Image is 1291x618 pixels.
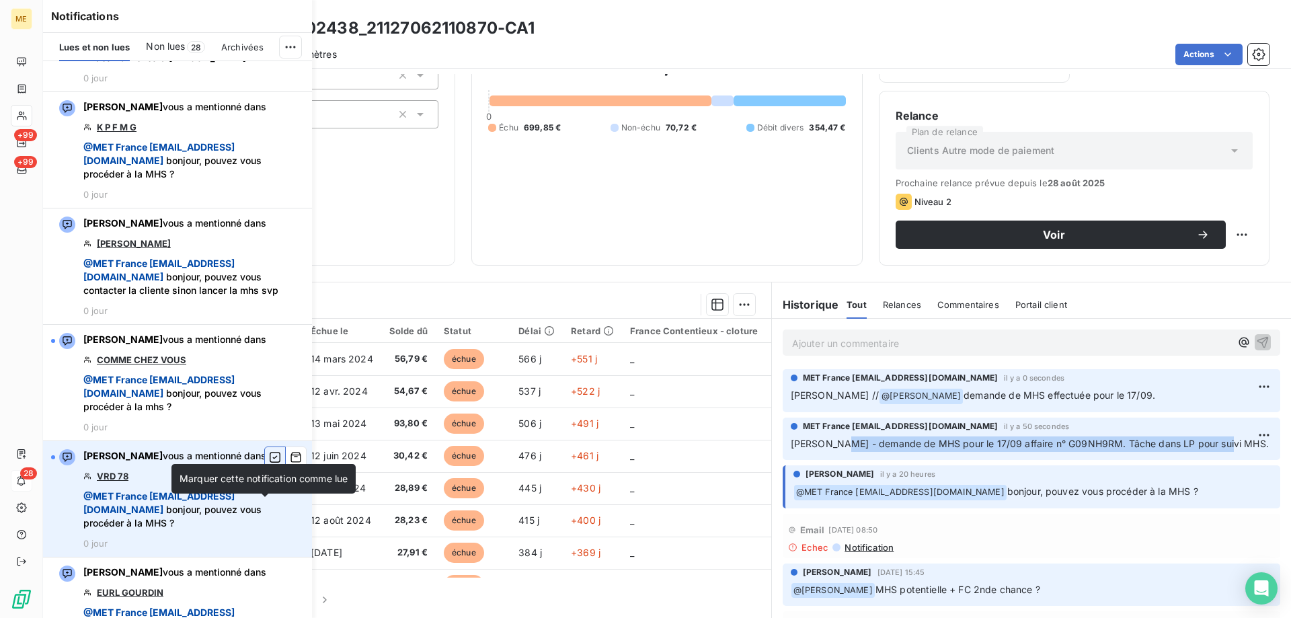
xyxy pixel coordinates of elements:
a: VRD 78 [97,471,128,481]
span: 354,47 € [809,122,845,134]
h3: VRD 78 - METFRA000002438_21127062110870-CA1 [118,16,535,40]
span: _ [630,353,634,364]
span: @ [PERSON_NAME] [879,389,963,404]
span: [PERSON_NAME] // [791,389,879,401]
span: 0 jour [83,73,108,83]
div: Open Intercom Messenger [1245,572,1278,605]
span: 384 j [518,547,542,558]
span: 28 [20,467,37,479]
span: Prochaine relance prévue depuis le [896,178,1253,188]
span: 28 août 2025 [1048,178,1105,188]
span: +99 [14,129,37,141]
a: [PERSON_NAME] [97,238,171,249]
span: Email [800,525,825,535]
span: [DATE] [311,547,342,558]
div: Retard [571,325,614,336]
span: 56,79 € [389,352,428,366]
span: 28 [187,41,205,53]
span: vous a mentionné dans [83,566,266,579]
div: Statut [444,325,502,336]
span: Archivées [221,42,264,52]
span: [PERSON_NAME] [83,334,163,345]
div: Échue le [311,325,373,336]
h6: Notifications [51,8,304,24]
span: Notification [843,542,894,553]
span: +400 j [571,514,600,526]
span: 415 j [518,514,539,526]
span: il y a 20 heures [880,470,935,478]
span: [DATE] 15:45 [877,568,925,576]
span: Voir [912,229,1196,240]
span: [PERSON_NAME] [806,468,875,480]
span: Échu [499,122,518,134]
span: Non-échu [621,122,660,134]
span: 699,85 € [524,122,561,134]
span: [PERSON_NAME] - demande de MHS pour le 17/09 affaire n° G09NH9RM. Tâche dans LP pour suivi MHS. [791,438,1269,449]
span: vous a mentionné dans [83,217,266,230]
span: 12 juin 2024 [311,450,366,461]
span: +522 j [571,385,600,397]
span: Tout [847,299,867,310]
span: @ MET France [EMAIL_ADDRESS][DOMAIN_NAME] [83,258,235,282]
span: _ [630,482,634,494]
span: 566 j [518,353,541,364]
span: [PERSON_NAME] [83,217,163,229]
span: 537 j [518,385,541,397]
span: 0 jour [83,305,108,316]
span: 0 jour [83,189,108,200]
div: Délai [518,325,555,336]
span: Niveau 2 [914,196,951,207]
a: EURL GOURDIN [97,587,163,598]
span: vous a mentionné dans [83,100,266,114]
span: _ [630,418,634,429]
span: vous a mentionné dans [83,449,266,463]
span: 28,23 € [389,514,428,527]
div: Solde dû [389,325,428,336]
span: Relances [883,299,921,310]
span: @ MET France [EMAIL_ADDRESS][DOMAIN_NAME] [794,485,1007,500]
span: bonjour, pouvez vous procéder à la MHS ? [83,141,304,181]
span: bonjour, pouvez vous procéder à la MHS ? [83,490,304,530]
span: 70,72 € [666,122,697,134]
span: bonjour, pouvez vous procéder à la mhs ? [83,373,304,414]
span: échue [444,446,484,466]
span: 0 jour [83,538,108,549]
span: +430 j [571,482,600,494]
span: [PERSON_NAME] [83,101,163,112]
span: 445 j [518,482,541,494]
img: Logo LeanPay [11,588,32,610]
span: vous a mentionné dans [83,333,266,346]
span: _ [630,385,634,397]
span: 13 mai 2024 [311,418,367,429]
span: échue [444,349,484,369]
span: +99 [14,156,37,168]
span: [PERSON_NAME] [83,566,163,578]
button: [PERSON_NAME]vous a mentionné dansK P F M G @MET France [EMAIL_ADDRESS][DOMAIN_NAME] bonjour, pou... [43,92,312,208]
span: échue [444,478,484,498]
span: Commentaires [937,299,999,310]
span: @ MET France [EMAIL_ADDRESS][DOMAIN_NAME] [83,141,235,166]
span: Débit divers [757,122,804,134]
span: [DATE] 08:50 [828,526,877,534]
span: échue [444,575,484,595]
span: +461 j [571,450,598,461]
span: MET France [EMAIL_ADDRESS][DOMAIN_NAME] [803,420,999,432]
span: Echec [801,542,829,553]
div: France Contentieux - cloture [630,325,758,336]
span: @ MET France [EMAIL_ADDRESS][DOMAIN_NAME] [83,374,235,399]
span: +551 j [571,353,597,364]
span: échue [444,510,484,531]
button: Voir [896,221,1226,249]
span: bonjour, pouvez vous procéder à la MHS ? [1007,486,1198,497]
span: demande de MHS effectuée pour le 17/09. [964,389,1155,401]
span: 93,80 € [389,417,428,430]
span: _ [630,514,634,526]
button: [PERSON_NAME]vous a mentionné dansVRD 78 @MET France [EMAIL_ADDRESS][DOMAIN_NAME] bonjour, pouvez... [43,441,312,557]
span: 12 avr. 2024 [311,385,368,397]
span: @ [PERSON_NAME] [791,583,875,598]
a: K P F M G [97,122,136,132]
span: 476 j [518,450,541,461]
span: Lues et non lues [59,42,130,52]
span: MHS potentielle + FC 2nde chance ? [875,584,1040,595]
a: COMME CHEZ VOUS [97,354,186,365]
